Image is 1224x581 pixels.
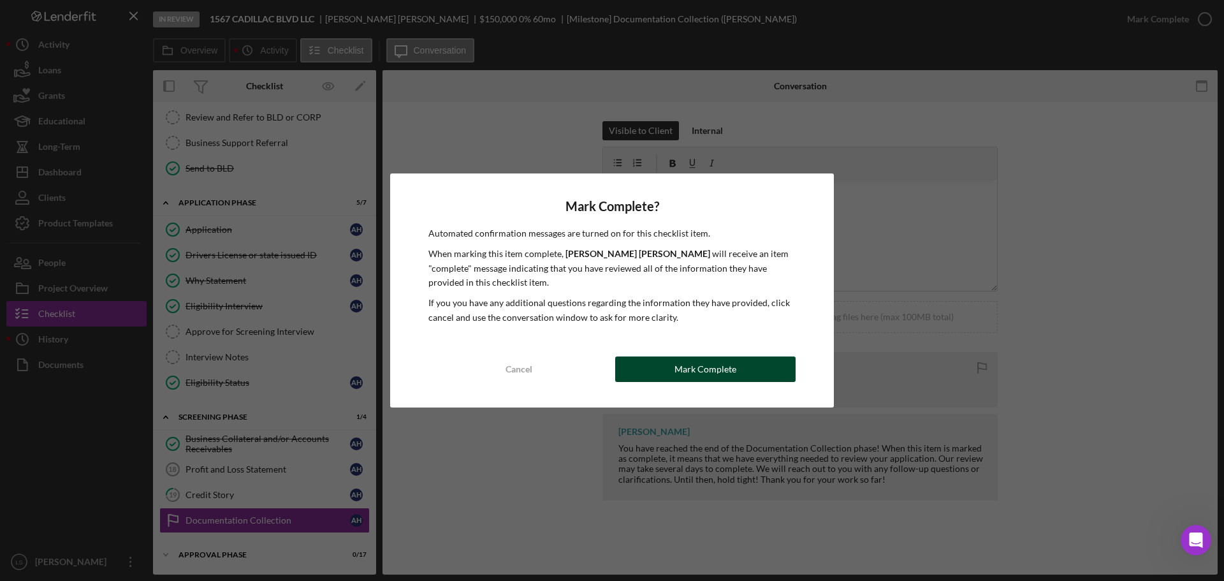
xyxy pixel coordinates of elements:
[674,357,736,382] div: Mark Complete
[565,248,710,259] b: [PERSON_NAME] [PERSON_NAME]
[428,199,796,214] h4: Mark Complete?
[615,357,796,382] button: Mark Complete
[428,226,796,240] p: Automated confirmation messages are turned on for this checklist item.
[1181,525,1211,555] iframe: Intercom live chat
[428,357,609,382] button: Cancel
[428,296,796,325] p: If you you have any additional questions regarding the information they have provided, click canc...
[428,247,796,290] p: When marking this item complete, will receive an item "complete" message indicating that you have...
[506,357,532,382] div: Cancel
